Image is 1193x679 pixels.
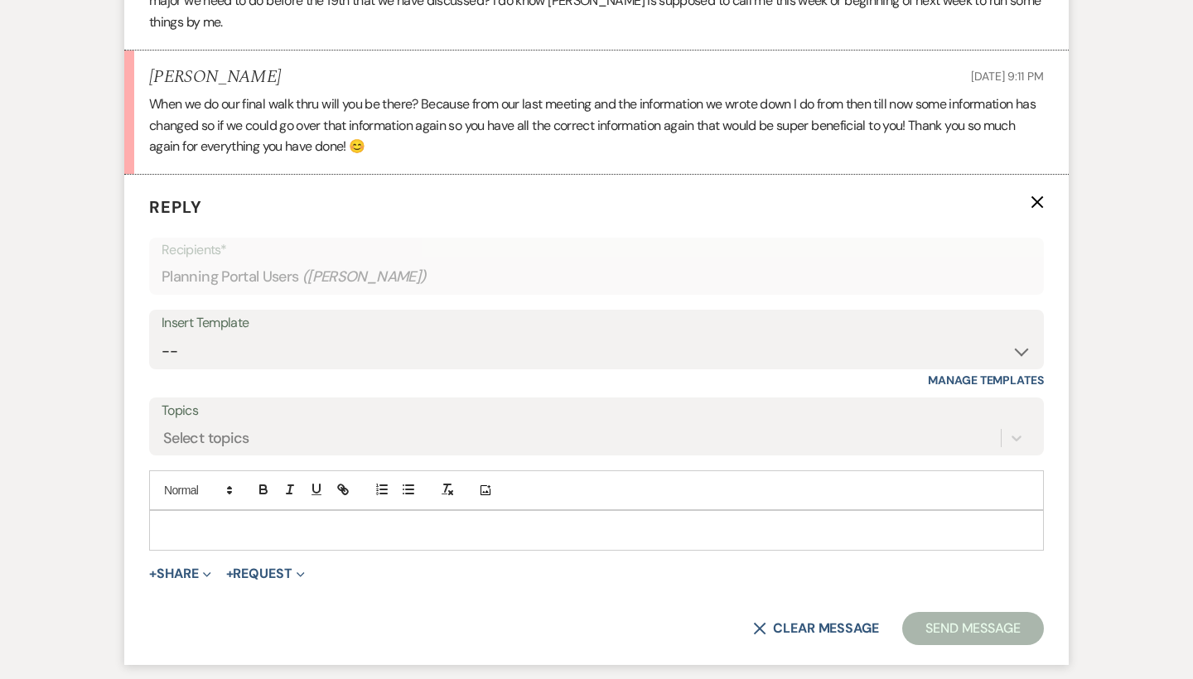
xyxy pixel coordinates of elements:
[149,94,1044,157] p: When we do our final walk thru will you be there? Because from our last meeting and the informati...
[149,567,211,580] button: Share
[149,67,281,88] h5: [PERSON_NAME]
[162,239,1031,261] p: Recipients*
[753,622,879,635] button: Clear message
[971,69,1044,84] span: [DATE] 9:11 PM
[902,612,1044,645] button: Send Message
[149,567,157,580] span: +
[163,427,249,450] div: Select topics
[928,373,1044,388] a: Manage Templates
[302,266,427,288] span: ( [PERSON_NAME] )
[226,567,305,580] button: Request
[149,196,202,218] span: Reply
[226,567,234,580] span: +
[162,399,1031,423] label: Topics
[162,261,1031,293] div: Planning Portal Users
[162,311,1031,335] div: Insert Template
